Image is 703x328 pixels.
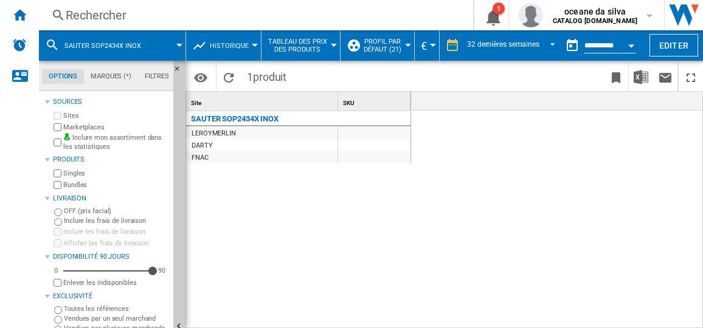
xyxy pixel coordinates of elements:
[63,278,168,287] label: Enlever les indisponibles
[63,111,168,120] label: Sites
[421,39,427,52] span: €
[53,155,168,165] div: Produits
[53,97,168,107] div: Sources
[210,30,255,61] button: Historique
[53,194,168,203] div: Livraison
[42,69,84,84] md-tab-item: Options
[54,123,61,131] input: Marketplaces
[53,252,168,262] div: Disponibilité 90 Jours
[64,216,168,225] label: Inclure les frais de livraison
[604,63,628,91] button: Créer un favoris
[63,123,168,132] label: Marketplaces
[268,30,334,61] button: Tableau des prix des produits
[63,133,168,152] label: Inclure mon assortiment dans les statistiques
[173,61,188,83] button: Masquer
[553,5,637,18] span: oceane da silva
[66,7,442,24] div: Rechercher
[467,40,539,49] div: 32 dernières semaines
[629,63,653,91] button: Télécharger au format Excel
[189,92,338,111] div: Sort None
[54,316,62,324] input: Vendues par un seul marchand
[241,63,293,88] span: 1
[192,140,213,152] div: DARTY
[54,239,61,247] input: Afficher les frais de livraison
[155,266,168,275] div: 90
[53,292,168,301] div: Exclusivité
[64,304,168,313] label: Toutes les références
[63,180,168,190] label: Bundles
[191,112,279,126] div: SAUTER SOP2434X INOX
[415,30,440,61] md-menu: Currency
[45,30,179,61] div: SAUTER SOP2434X INOX
[64,42,141,50] span: SAUTER SOP2434X INOX
[210,42,249,50] span: Historique
[138,69,176,84] md-tab-item: Filtres
[189,92,338,111] div: Site Sort None
[493,2,505,15] div: 1
[63,169,168,178] label: Singles
[54,228,61,236] input: Inclure les frais de livraison
[12,38,27,52] img: alerts-logo.svg
[341,92,410,111] div: SKU Sort None
[347,30,408,61] div: Profil par défaut (21)
[679,63,703,91] button: Plein écran
[64,314,168,323] label: Vendues par un seul marchand
[84,69,138,84] md-tab-item: Marques (*)
[54,208,62,216] input: OFF (prix facial)
[64,207,168,216] label: OFF (prix facial)
[620,33,642,55] button: Open calendar
[191,100,201,106] span: Site
[54,169,61,177] input: Singles
[51,266,61,275] div: 0
[63,265,153,277] md-slider: Disponibilité
[54,279,61,287] input: Afficher les frais de livraison
[653,63,677,91] button: Envoyer ce rapport par email
[634,70,648,84] img: excel-24x24.png
[192,152,209,164] div: FNAC
[192,128,236,140] div: LEROYMERLIN
[519,3,543,27] img: profile.jpg
[192,30,255,61] div: Historique
[649,34,698,56] button: Editer
[421,30,433,61] button: €
[64,30,153,61] button: SAUTER SOP2434X INOX
[553,17,637,25] b: CATALOG [DOMAIN_NAME]
[253,70,286,83] span: produit
[54,112,61,120] input: Sites
[63,239,168,248] label: Afficher les frais de livraison
[189,66,213,88] button: Options
[54,181,61,189] input: Bundles
[54,218,62,226] input: Inclure les frais de livraison
[54,135,61,150] input: Inclure mon assortiment dans les statistiques
[363,38,402,53] span: Profil par défaut (21)
[343,100,355,106] span: SKU
[216,63,241,91] button: Recharger
[560,33,584,58] button: md-calendar
[466,36,560,56] md-select: REPORTS.WIZARD.STEPS.REPORT.STEPS.REPORT_OPTIONS.PERIOD: 32 dernières semaines
[63,133,71,140] img: mysite-bg-18x18.png
[268,38,328,53] span: Tableau des prix des produits
[54,306,62,314] input: Toutes les références
[63,227,168,236] label: Inclure les frais de livraison
[341,92,410,111] div: Sort None
[363,30,408,61] button: Profil par défaut (21)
